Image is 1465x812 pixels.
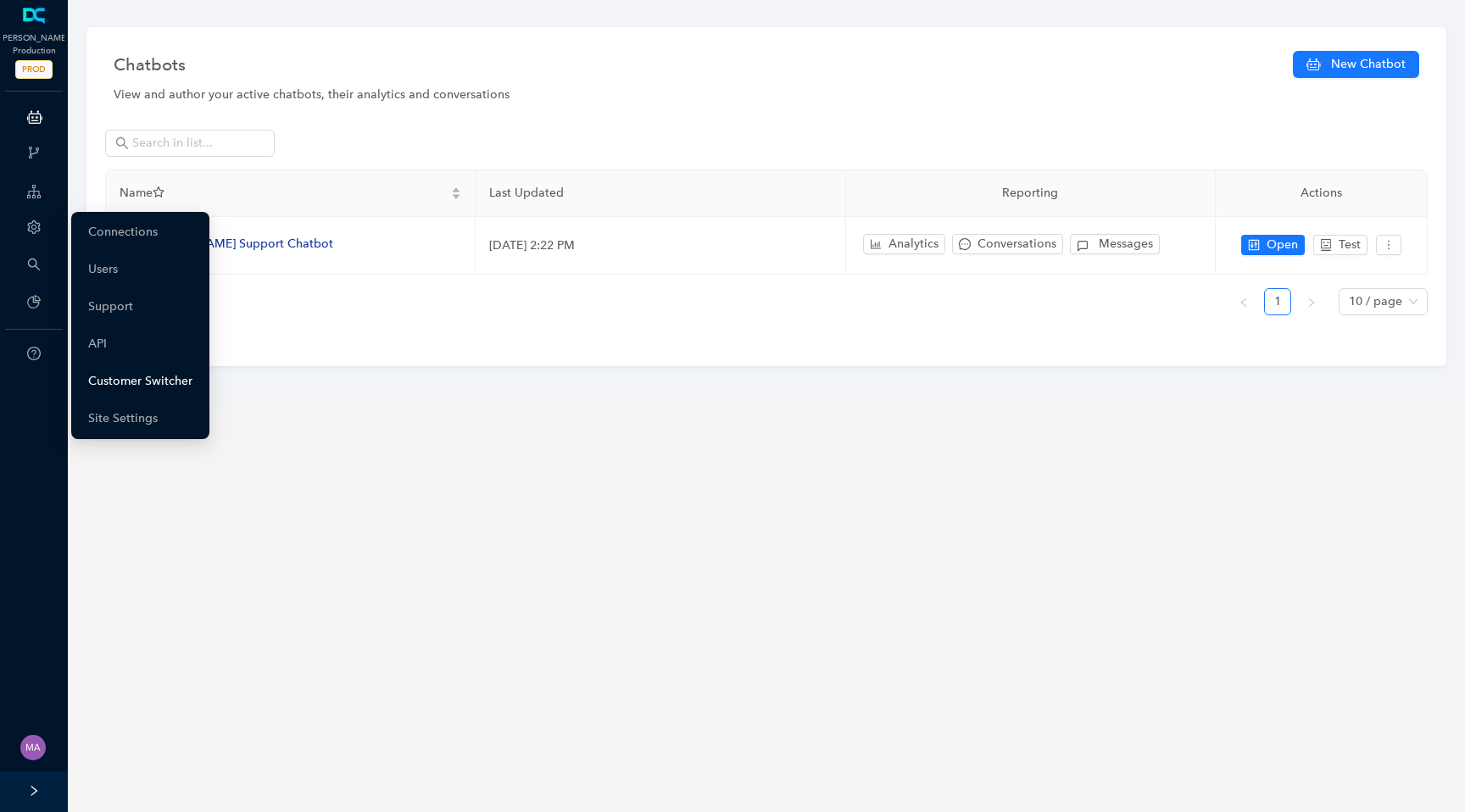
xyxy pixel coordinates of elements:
button: controlOpen [1241,235,1305,255]
div: Page Size [1339,288,1428,315]
button: left [1230,288,1257,315]
span: star [153,186,164,198]
span: [PERSON_NAME] Support Chatbot [140,236,333,251]
button: New Chatbot [1293,51,1419,78]
button: more [1376,235,1401,255]
div: View and author your active chatbots, their analytics and conversations [114,86,1419,104]
span: question-circle [27,347,41,360]
a: API [88,327,107,361]
li: Previous Page [1230,288,1257,315]
span: Chatbots [114,51,186,78]
span: bar-chart [870,238,882,250]
span: search [115,136,129,150]
span: Conversations [978,235,1056,253]
span: control [1248,239,1260,251]
span: Analytics [888,235,939,253]
span: branches [27,146,41,159]
button: bar-chartAnalytics [863,234,945,254]
button: messageConversations [952,234,1063,254]
button: Messages [1070,234,1160,254]
a: Customer Switcher [88,364,192,398]
span: Messages [1099,235,1153,253]
span: Open [1267,236,1298,254]
td: [DATE] 2:22 PM [476,217,845,275]
a: Site Settings [88,402,158,436]
th: Last Updated [476,170,845,217]
span: search [27,258,41,271]
a: Users [88,253,118,286]
span: more [1383,239,1395,251]
img: 261dd2395eed1481b052019273ba48bf [20,735,46,760]
a: Connections [88,215,158,249]
li: Next Page [1298,288,1325,315]
span: message [959,238,971,250]
input: Search in list... [132,134,251,153]
li: 1 [1264,288,1291,315]
span: Test [1339,236,1361,254]
th: Actions [1216,170,1428,217]
a: Support [88,290,133,324]
span: New Chatbot [1331,55,1406,74]
span: setting [27,220,41,234]
button: right [1298,288,1325,315]
a: 1 [1265,289,1290,314]
span: PROD [15,60,53,79]
button: robotTest [1313,235,1368,255]
span: pie-chart [27,295,41,309]
th: Reporting [846,170,1216,217]
span: left [1239,298,1249,308]
span: robot [1320,239,1332,251]
span: right [1306,298,1317,308]
span: 10 / page [1349,289,1418,314]
span: Name [120,184,448,203]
